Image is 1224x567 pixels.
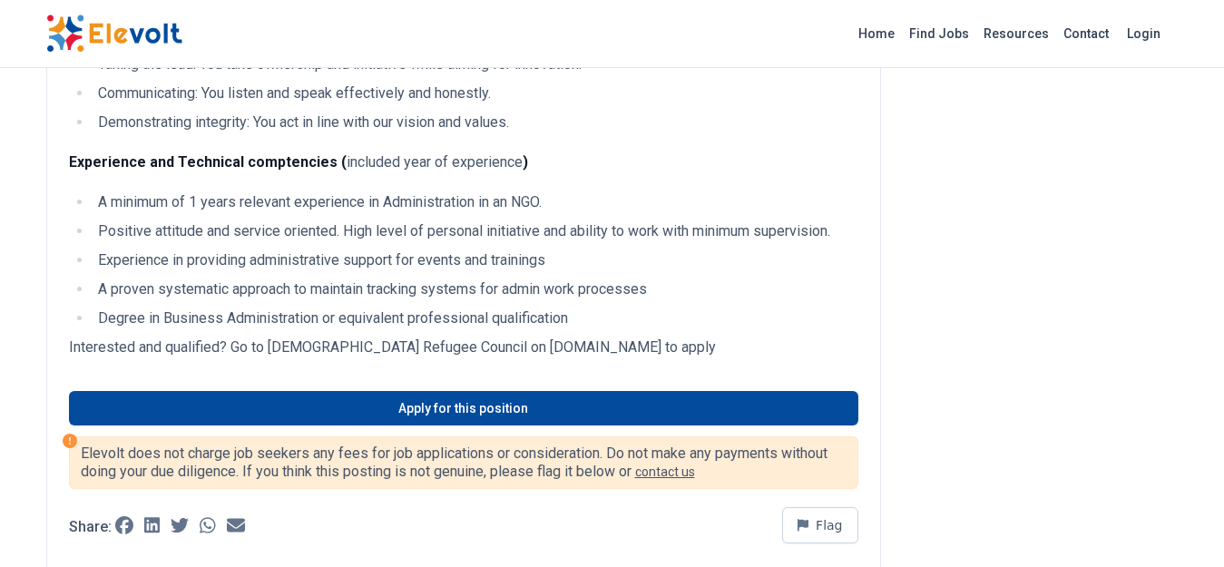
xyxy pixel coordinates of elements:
a: Apply for this position [69,391,858,425]
p: included year of experience [69,152,858,173]
li: Positive attitude and service oriented. High level of personal initiative and ability to work wit... [93,220,858,242]
p: Share: [69,520,112,534]
strong: Experience and Technical comptencies ( [69,153,347,171]
li: Degree in Business Administration or equivalent professional qualification [93,308,858,329]
iframe: Chat Widget [1133,480,1224,567]
a: Home [851,19,902,48]
li: A proven systematic approach to maintain tracking systems for admin work processes [93,279,858,300]
strong: ) [523,153,528,171]
a: Resources [976,19,1056,48]
p: Elevolt does not charge job seekers any fees for job applications or consideration. Do not make a... [81,445,847,481]
a: Find Jobs [902,19,976,48]
a: Login [1116,15,1171,52]
li: Experience in providing administrative support for events and trainings [93,249,858,271]
img: Elevolt [46,15,182,53]
li: Demonstrating integrity: You act in line with our vision and values. [93,112,858,133]
a: contact us [635,464,695,479]
a: Contact [1056,19,1116,48]
p: Interested and qualified? Go to [DEMOGRAPHIC_DATA] Refugee Council on [DOMAIN_NAME] to apply [69,337,858,358]
button: Flag [782,507,858,543]
li: A minimum of 1 years relevant experience in Administration in an NGO. [93,191,858,213]
li: Communicating: You listen and speak effectively and honestly. [93,83,858,104]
